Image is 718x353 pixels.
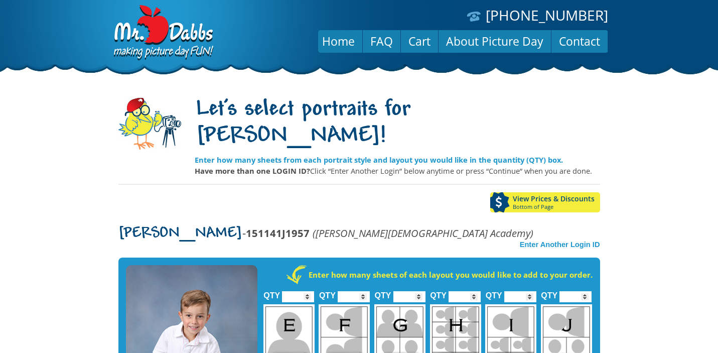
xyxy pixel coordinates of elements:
[439,29,551,53] a: About Picture Day
[541,280,557,305] label: QTY
[195,165,600,176] p: Click “Enter Another Login” below anytime or press “Continue” when you are done.
[520,241,600,249] a: Enter Another Login ID
[490,192,600,212] a: View Prices & DiscountsBottom of Page
[118,98,181,150] img: camera-mascot
[195,166,310,176] strong: Have more than one LOGIN ID?
[315,29,362,53] a: Home
[313,226,533,240] em: ([PERSON_NAME][DEMOGRAPHIC_DATA] Academy)
[486,280,502,305] label: QTY
[110,5,215,61] img: Dabbs Company
[401,29,438,53] a: Cart
[118,227,533,239] p: -
[263,280,280,305] label: QTY
[430,280,447,305] label: QTY
[309,270,593,280] strong: Enter how many sheets of each layout you would like to add to your order.
[195,155,563,165] strong: Enter how many sheets from each portrait style and layout you would like in the quantity (QTY) box.
[118,225,242,242] span: [PERSON_NAME]
[486,6,608,25] a: [PHONE_NUMBER]
[363,29,400,53] a: FAQ
[195,97,600,150] h1: Let's select portraits for [PERSON_NAME]!
[319,280,336,305] label: QTY
[375,280,391,305] label: QTY
[551,29,608,53] a: Contact
[513,204,600,210] span: Bottom of Page
[246,226,310,240] strong: 151141J1957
